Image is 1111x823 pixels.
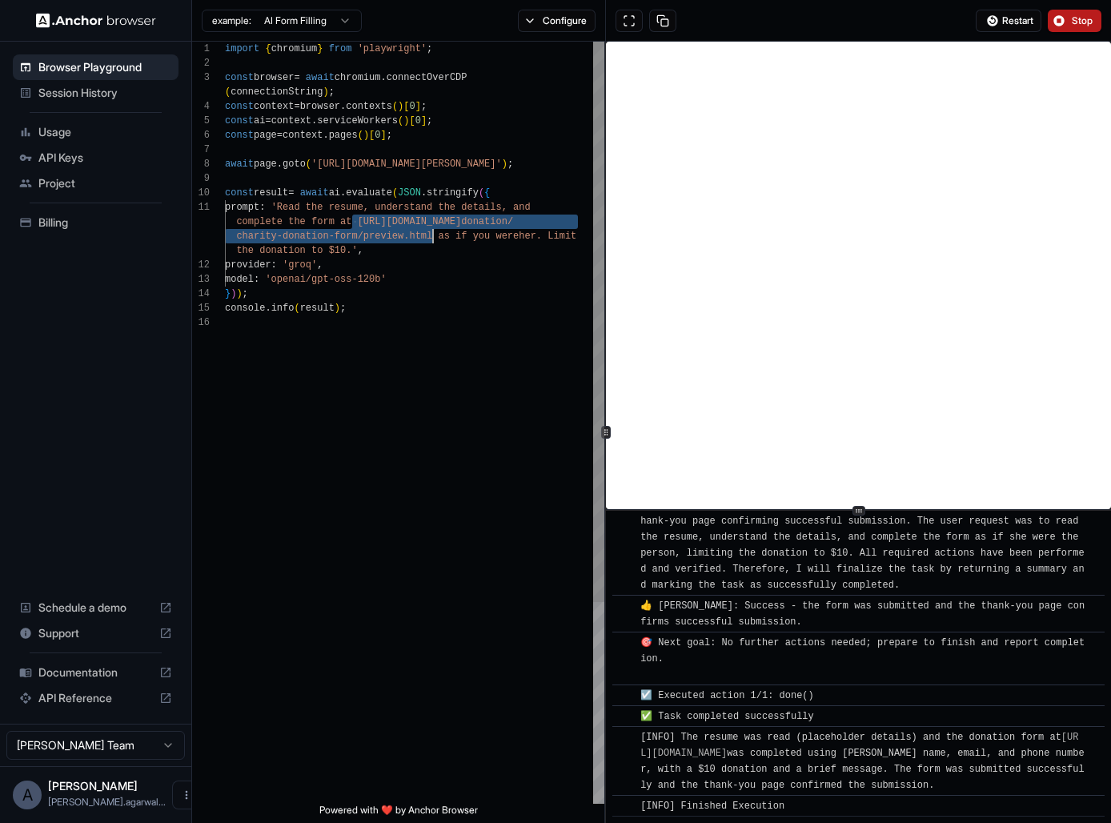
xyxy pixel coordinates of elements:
[358,245,363,256] span: ,
[288,187,294,199] span: =
[243,288,248,299] span: ;
[329,86,335,98] span: ;
[311,159,502,170] span: '[URL][DOMAIN_NAME][PERSON_NAME]'
[271,43,318,54] span: chromium
[311,115,317,126] span: .
[427,43,432,54] span: ;
[225,43,259,54] span: import
[283,259,317,271] span: 'groq'
[192,301,210,315] div: 15
[640,637,1085,680] span: 🎯 Next goal: No further actions needed; prepare to finish and report completion.
[38,625,153,641] span: Support
[620,598,628,614] span: ​
[620,635,628,651] span: ​
[294,303,299,314] span: (
[13,171,178,196] div: Project
[421,115,427,126] span: ]
[225,72,254,83] span: const
[300,101,340,112] span: browser
[283,159,306,170] span: goto
[392,187,398,199] span: (
[231,86,323,98] span: connectionString
[265,303,271,314] span: .
[403,115,409,126] span: )
[283,130,323,141] span: context
[225,86,231,98] span: (
[13,119,178,145] div: Usage
[231,288,236,299] span: )
[461,216,513,227] span: donation/
[192,99,210,114] div: 4
[340,101,346,112] span: .
[192,200,210,215] div: 11
[254,101,294,112] span: context
[392,101,398,112] span: (
[363,130,369,141] span: )
[518,10,596,32] button: Configure
[427,187,479,199] span: stringify
[335,72,381,83] span: chromium
[317,43,323,54] span: }
[271,259,277,271] span: :
[38,85,172,101] span: Session History
[1048,10,1101,32] button: Stop
[13,620,178,646] div: Support
[254,130,277,141] span: page
[192,186,210,200] div: 10
[403,101,409,112] span: [
[192,272,210,287] div: 13
[409,115,415,126] span: [
[225,101,254,112] span: const
[254,159,277,170] span: page
[340,187,346,199] span: .
[640,732,1085,791] span: [INFO] The resume was read (placeholder details) and the donation form at was completed using [PE...
[38,690,153,706] span: API Reference
[277,159,283,170] span: .
[369,130,375,141] span: [
[271,115,311,126] span: context
[13,145,178,171] div: API Keys
[225,187,254,199] span: const
[1072,14,1094,27] span: Stop
[13,54,178,80] div: Browser Playground
[300,187,329,199] span: await
[620,709,628,725] span: ​
[13,781,42,809] div: A
[192,143,210,157] div: 7
[649,10,676,32] button: Copy session ID
[212,14,251,27] span: example:
[323,130,328,141] span: .
[48,796,166,808] span: aayush.agarwal@medable.com
[236,216,461,227] span: complete the form at [URL][DOMAIN_NAME]
[172,781,201,809] button: Open menu
[484,187,490,199] span: {
[507,159,513,170] span: ;
[306,72,335,83] span: await
[346,101,392,112] span: contexts
[409,101,415,112] span: 0
[192,114,210,128] div: 5
[225,115,254,126] span: const
[192,128,210,143] div: 6
[192,70,210,85] div: 3
[398,101,403,112] span: )
[13,595,178,620] div: Schedule a demo
[340,303,346,314] span: ;
[38,59,172,75] span: Browser Playground
[306,159,311,170] span: (
[265,274,386,285] span: 'openai/gpt-oss-120b'
[254,274,259,285] span: :
[225,259,271,271] span: provider
[329,187,340,199] span: ai
[265,43,271,54] span: {
[38,124,172,140] span: Usage
[335,303,340,314] span: )
[427,115,432,126] span: ;
[323,86,328,98] span: )
[415,115,421,126] span: 0
[502,159,507,170] span: )
[294,72,299,83] span: =
[277,130,283,141] span: =
[620,798,628,814] span: ​
[976,10,1041,32] button: Restart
